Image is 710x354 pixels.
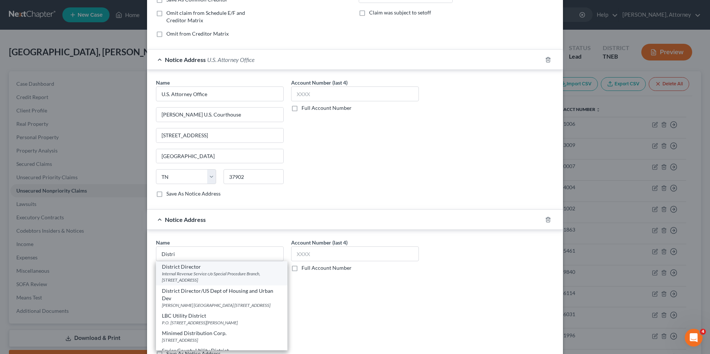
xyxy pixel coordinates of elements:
label: Save As Notice Address [166,190,221,197]
div: Minimed Distribution Corp. [162,330,281,337]
span: Notice Address [165,216,206,223]
span: U.S. Attorney Office [207,56,254,63]
span: Omit from Creditor Matrix [166,30,229,37]
input: XXXX [291,246,419,261]
span: Claim was subject to setoff [369,9,431,16]
input: Search by name... [156,86,284,101]
input: XXXX [291,86,419,101]
div: LBC Utility District [162,312,281,319]
label: Account Number (last 4) [291,239,348,246]
label: Full Account Number [302,104,352,112]
label: Account Number (last 4) [291,79,348,86]
div: Internal Revenue Service c/o Special Procedure Branch, [STREET_ADDRESS] [162,271,281,283]
iframe: Intercom live chat [685,329,703,347]
div: District Director [162,263,281,271]
span: Name [156,239,170,246]
span: Notice Address [165,56,206,63]
input: Search by name... [156,246,284,261]
div: P.O. [STREET_ADDRESS][PERSON_NAME] [162,319,281,326]
input: Apt, Suite, etc... [156,128,283,142]
span: Name [156,79,170,86]
span: Omit claim from Schedule E/F and Creditor Matrix [166,10,245,23]
label: Full Account Number [302,264,352,272]
div: [PERSON_NAME] [GEOGRAPHIC_DATA] [STREET_ADDRESS] [162,302,281,308]
input: Enter zip.. [224,169,284,184]
div: [STREET_ADDRESS] [162,337,281,343]
input: Enter address... [156,108,283,122]
span: 4 [700,329,706,335]
input: Enter city... [156,149,283,163]
div: District Director/US Dept of Housing and Urban Dev [162,287,281,302]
